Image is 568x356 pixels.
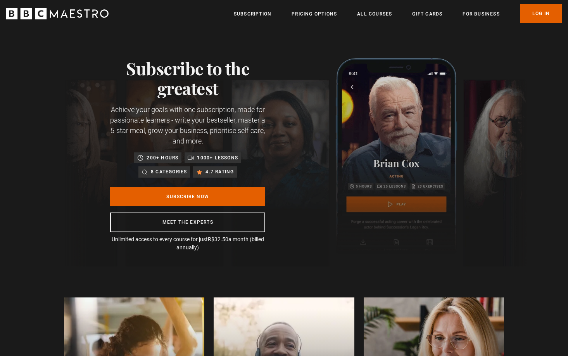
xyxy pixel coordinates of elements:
a: Pricing Options [292,10,337,18]
a: Meet the experts [110,213,265,232]
a: Subscribe Now [110,187,265,206]
h1: Subscribe to the greatest [110,58,265,98]
a: Log In [520,4,562,23]
p: Achieve your goals with one subscription, made for passionate learners - write your bestseller, m... [110,104,265,146]
a: Subscription [234,10,271,18]
span: R$32.50 [208,236,228,242]
a: All Courses [357,10,392,18]
p: 8 categories [151,168,187,176]
svg: BBC Maestro [6,8,109,19]
p: 200+ hours [147,154,178,162]
a: Gift Cards [412,10,442,18]
p: 1000+ lessons [197,154,238,162]
nav: Primary [234,4,562,23]
p: Unlimited access to every course for just a month (billed annually) [110,235,265,252]
p: 4.7 rating [205,168,234,176]
a: For business [463,10,499,18]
